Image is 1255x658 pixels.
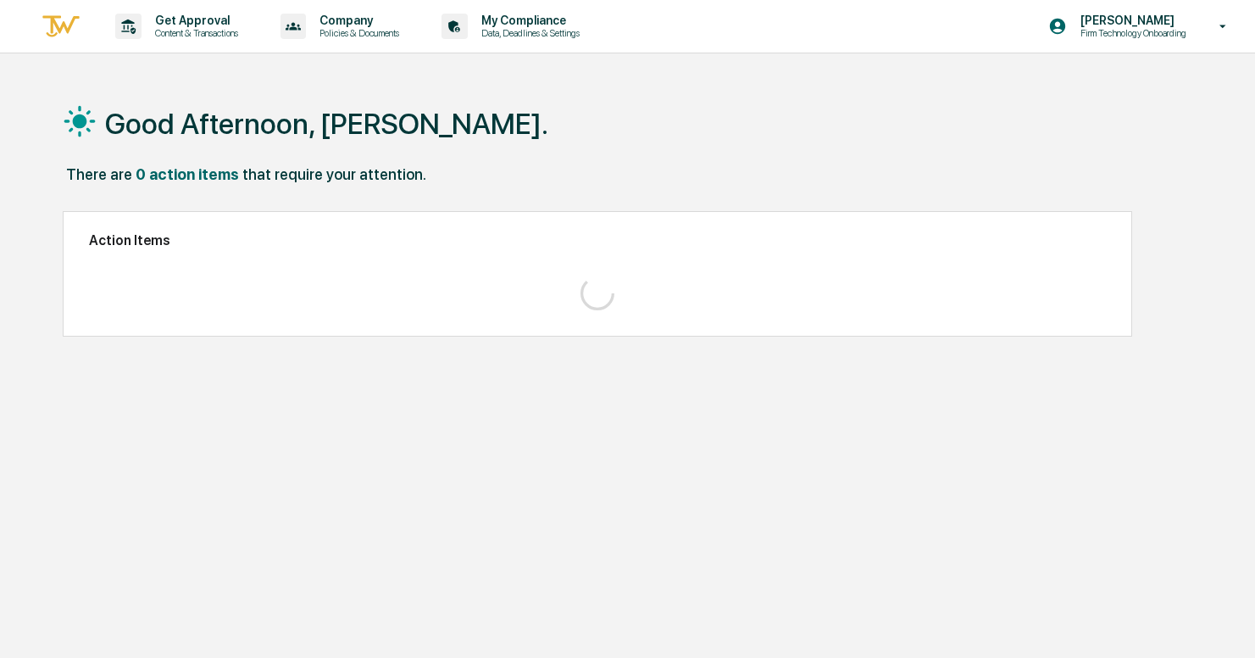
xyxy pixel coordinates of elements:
[1067,14,1195,27] p: [PERSON_NAME]
[1067,27,1195,39] p: Firm Technology Onboarding
[66,165,132,183] div: There are
[41,13,81,41] img: logo
[468,14,588,27] p: My Compliance
[136,165,239,183] div: 0 action items
[105,107,548,141] h1: Good Afternoon, [PERSON_NAME].
[142,27,247,39] p: Content & Transactions
[306,27,408,39] p: Policies & Documents
[242,165,426,183] div: that require your attention.
[468,27,588,39] p: Data, Deadlines & Settings
[306,14,408,27] p: Company
[142,14,247,27] p: Get Approval
[89,232,1106,248] h2: Action Items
